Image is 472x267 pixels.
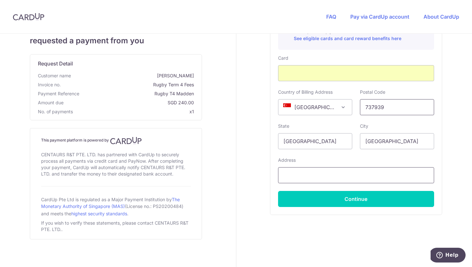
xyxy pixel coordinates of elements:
span: Rugby Term 4 Fees [63,82,194,88]
span: No. of payments [38,108,73,115]
button: Continue [278,191,434,207]
span: translation missing: en.payment_reference [38,91,79,96]
iframe: Secure card payment input frame [284,69,429,77]
a: About CardUp [424,13,459,20]
a: FAQ [326,13,336,20]
a: Pay via CardUp account [350,13,409,20]
span: Customer name [38,73,71,79]
iframe: Opens a widget where you can find more information [431,248,466,264]
img: CardUp [13,13,44,21]
span: SGD 240.00 [66,99,194,106]
span: Amount due [38,99,64,106]
a: The Monetary Authority of Singapore (MAS) [41,197,180,209]
div: If you wish to verify these statements, please contact CENTAURS R&T PTE. LTD.. [41,219,191,234]
h4: This payment platform is powered by [41,137,191,144]
label: Card [278,55,288,61]
a: highest security standards [71,211,127,216]
span: Invoice no. [38,82,61,88]
label: Country of Billing Address [278,89,333,95]
span: Singapore [278,99,352,115]
a: See eligible cards and card reward benefits here [294,36,401,41]
label: Postal Code [360,89,385,95]
img: CardUp [110,137,142,144]
div: CardUp Pte Ltd is regulated as a Major Payment Institution by (License no.: PS20200484) and meets... [41,194,191,219]
input: Example 123456 [360,99,434,115]
span: [PERSON_NAME] [74,73,194,79]
span: x1 [189,109,194,114]
div: CENTAURS R&T PTE. LTD. has partnered with CardUp to securely process all payments via credit card... [41,150,191,178]
span: requested a payment from you [30,35,202,47]
span: Rugby T4 Madden [82,90,194,97]
span: translation missing: en.request_detail [38,60,73,67]
label: City [360,123,368,129]
label: State [278,123,289,129]
label: Address [278,157,296,163]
